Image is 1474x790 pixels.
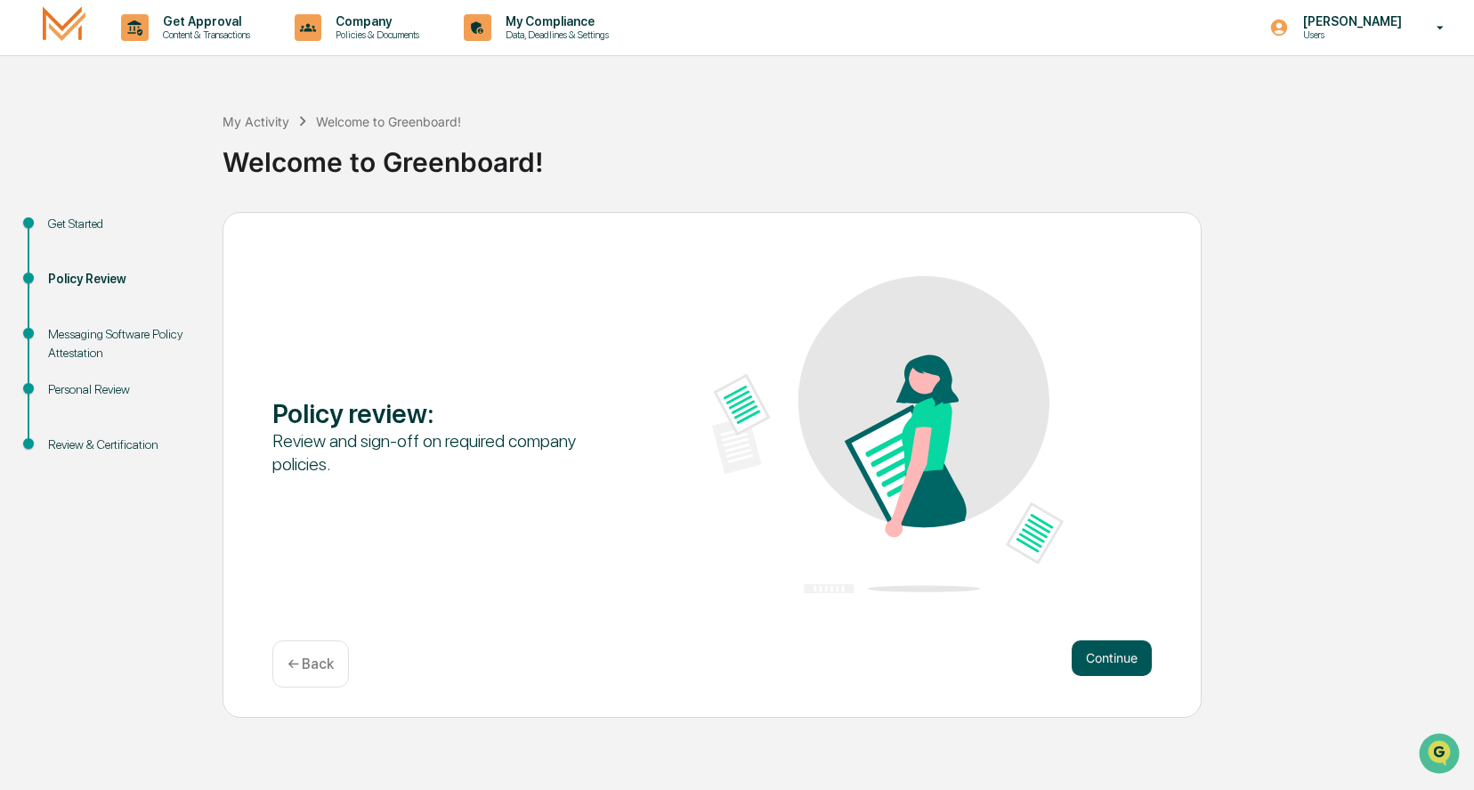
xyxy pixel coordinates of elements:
div: Get Started [48,215,194,233]
img: logo [43,6,85,48]
span: Attestations [147,224,221,242]
div: Personal Review [48,380,194,399]
div: 🗄️ [129,226,143,240]
div: Policy Review [48,270,194,289]
a: 🔎Data Lookup [11,251,119,283]
img: Policy review [712,276,1064,593]
a: Powered byPylon [126,301,215,315]
div: Start new chat [61,136,292,154]
div: Review & Certification [48,436,194,454]
p: How can we help? [18,37,324,66]
div: Welcome to Greenboard! [316,114,461,129]
div: Welcome to Greenboard! [223,132,1465,178]
img: 1746055101610-c473b297-6a78-478c-a979-82029cc54cd1 [18,136,50,168]
div: 🔎 [18,260,32,274]
button: Start new chat [303,142,324,163]
p: Policies & Documents [321,29,428,41]
p: Get Approval [149,14,259,29]
a: 🖐️Preclearance [11,217,122,249]
span: Pylon [177,302,215,315]
span: Data Lookup [36,258,112,276]
p: ← Back [288,656,334,672]
p: My Compliance [491,14,618,29]
div: 🖐️ [18,226,32,240]
div: We're available if you need us! [61,154,225,168]
div: Policy review : [272,397,624,429]
div: Messaging Software Policy Attestation [48,325,194,362]
a: 🗄️Attestations [122,217,228,249]
p: Content & Transactions [149,29,259,41]
span: Preclearance [36,224,115,242]
p: Users [1289,29,1411,41]
button: Continue [1072,640,1152,676]
p: Data, Deadlines & Settings [491,29,618,41]
div: Review and sign-off on required company policies. [272,429,624,476]
iframe: Open customer support [1417,731,1465,779]
div: My Activity [223,114,289,129]
p: [PERSON_NAME] [1289,14,1411,29]
p: Company [321,14,428,29]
